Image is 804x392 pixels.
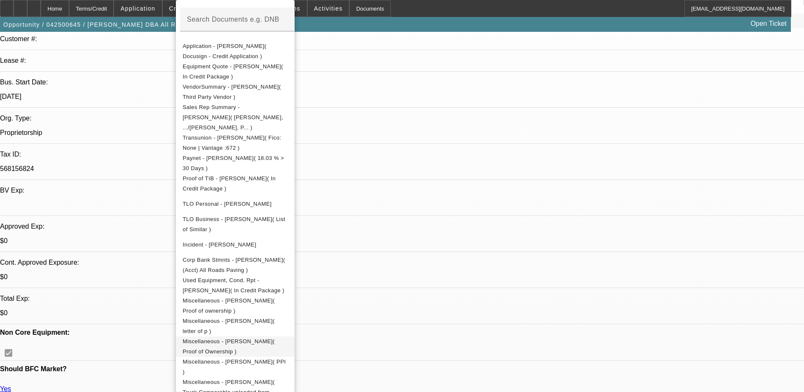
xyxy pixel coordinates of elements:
[183,338,275,355] span: Miscellaneous - [PERSON_NAME]( Proof of Ownership )
[176,357,295,377] button: Miscellaneous - Shane Stanley( PPI )
[183,175,275,192] span: Proof of TIB - [PERSON_NAME]( In Credit Package )
[176,194,295,214] button: TLO Personal - Stanley, Shane
[183,201,272,207] span: TLO Personal - [PERSON_NAME]
[183,84,281,100] span: VendorSummary - [PERSON_NAME]( Third Party Vendor )
[176,316,295,336] button: Miscellaneous - Shane Stanley( letter of p )
[183,104,283,131] span: Sales Rep Summary - [PERSON_NAME]( [PERSON_NAME], .../[PERSON_NAME], P... )
[183,216,285,232] span: TLO Business - [PERSON_NAME]( List of Similar )
[183,257,285,273] span: Corp Bank Stmnts - [PERSON_NAME]( (Acct) All Roads Paving )
[176,174,295,194] button: Proof of TIB - Shane Stanley( In Credit Package )
[183,63,283,80] span: Equipment Quote - [PERSON_NAME]( In Credit Package )
[176,255,295,275] button: Corp Bank Stmnts - Shane Stanley( (Acct) All Roads Paving )
[176,102,295,133] button: Sales Rep Summary - Shane Stanley( Urbanowski, .../D'Aquila, P... )
[176,336,295,357] button: Miscellaneous - Shane Stanley( Proof of Ownership )
[183,277,284,294] span: Used Equipment, Cond. Rpt - [PERSON_NAME]( In Credit Package )
[176,214,295,235] button: TLO Business - Shane Stanley( List of Similar )
[183,134,281,151] span: Transunion - [PERSON_NAME]( Fico: None | Vantage :672 )
[176,153,295,174] button: Paynet - Shane Stanley( 18.03 % > 30 Days )
[183,318,275,334] span: Miscellaneous - [PERSON_NAME]( letter of p )
[176,235,295,255] button: Incident - Stanley, Shane
[183,43,267,59] span: Application - [PERSON_NAME]( Docusign - Credit Application )
[176,62,295,82] button: Equipment Quote - Shane Stanley( In Credit Package )
[183,358,286,375] span: Miscellaneous - [PERSON_NAME]( PPI )
[176,296,295,316] button: Miscellaneous - Shane Stanley( Proof of ownership )
[176,133,295,153] button: Transunion - Stanley, Shane( Fico: None | Vantage :672 )
[187,16,279,23] mat-label: Search Documents e.g. DNB
[183,297,275,314] span: Miscellaneous - [PERSON_NAME]( Proof of ownership )
[183,155,284,171] span: Paynet - [PERSON_NAME]( 18.03 % > 30 Days )
[176,82,295,102] button: VendorSummary - Shane Stanley( Third Party Vendor )
[176,41,295,62] button: Application - Shane Stanley( Docusign - Credit Application )
[183,241,256,248] span: Incident - [PERSON_NAME]
[176,275,295,296] button: Used Equipment, Cond. Rpt - Shane Stanley( In Credit Package )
